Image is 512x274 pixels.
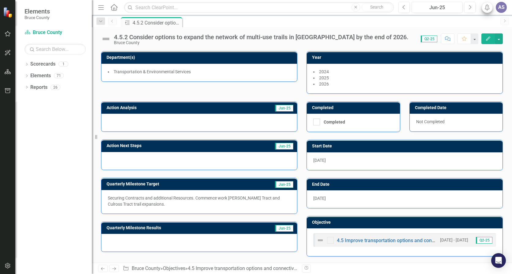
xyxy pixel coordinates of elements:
[410,114,503,131] div: Not Completed
[319,69,329,74] span: 2024
[24,44,86,55] input: Search Below...
[163,265,185,271] a: Objectives
[476,237,492,244] span: Q2-25
[30,84,47,91] a: Reports
[24,15,50,20] small: Bruce County
[491,253,506,268] div: Open Intercom Messenger
[312,55,499,60] h3: Year
[124,2,394,13] input: Search ClearPoint...
[319,82,329,86] span: 2026
[107,105,221,110] h3: Action Analysis
[107,143,228,148] h3: Action Next Steps
[108,195,291,207] p: Securing Contracts and additional Resources. Commence work [PERSON_NAME] Tract and Culross Tract ...
[440,237,468,243] small: [DATE] - [DATE]
[2,6,14,18] img: ClearPoint Strategy
[317,237,324,244] img: Not Defined
[414,4,461,11] div: Jun-25
[114,69,191,74] span: Transportation & Environmental Services
[275,181,293,188] span: Jun-25
[107,226,246,230] h3: Quarterly Milestone Results
[312,105,397,110] h3: Completed
[412,2,463,13] button: Jun-25
[312,144,499,148] h3: Start Date
[312,220,499,225] h3: Objective
[101,34,111,44] img: Not Defined
[319,75,329,80] span: 2025
[51,85,60,90] div: 26
[107,182,244,186] h3: Quarterly Milestone Target
[275,105,293,112] span: Jun-25
[133,19,181,27] div: 4.5.2 Consider options to expand the network of multi-use trails in [GEOGRAPHIC_DATA] by the end ...
[54,73,64,78] div: 71
[370,5,383,10] span: Search
[30,61,55,68] a: Scorecards
[362,3,392,12] button: Search
[24,29,86,36] a: Bruce County
[132,265,160,271] a: Bruce County
[107,55,294,60] h3: Department(s)
[123,265,297,272] div: » » »
[24,8,50,15] span: Elements
[313,196,326,201] span: [DATE]
[114,40,408,45] div: Bruce County
[58,62,68,67] div: 1
[313,158,326,163] span: [DATE]
[30,72,51,79] a: Elements
[415,105,500,110] h3: Completed Date
[312,182,499,187] h3: End Date
[337,238,505,243] a: 4.5 Improve transportation options and connectivity in [GEOGRAPHIC_DATA].
[114,34,408,40] div: 4.5.2 Consider options to expand the network of multi-use trails in [GEOGRAPHIC_DATA] by the end ...
[188,265,353,271] a: 4.5 Improve transportation options and connectivity in [GEOGRAPHIC_DATA].
[275,143,293,150] span: Jun-25
[275,225,293,232] span: Jun-25
[421,36,437,42] span: Q2-25
[496,2,507,13] button: AS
